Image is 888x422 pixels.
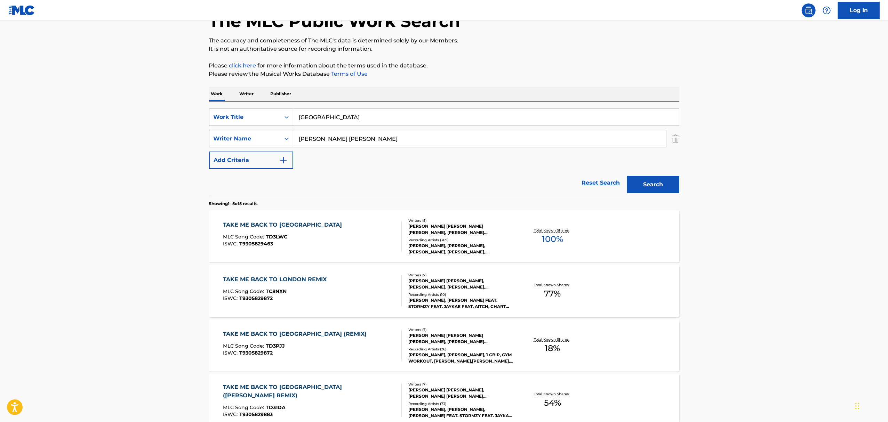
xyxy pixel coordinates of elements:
[209,36,679,45] p: The accuracy and completeness of The MLC's data is determined solely by our Members.
[408,273,513,278] div: Writers ( 7 )
[223,275,330,284] div: TAKE ME BACK TO LONDON REMIX
[223,411,239,417] span: ISWC :
[802,3,816,17] a: Public Search
[223,234,266,240] span: MLC Song Code :
[838,2,880,19] a: Log In
[266,234,288,240] span: TD3LWG
[408,332,513,345] div: [PERSON_NAME] [PERSON_NAME] [PERSON_NAME], [PERSON_NAME] [PERSON_NAME] OWUO JUNIOR, [PERSON_NAME]...
[408,243,513,255] div: [PERSON_NAME], [PERSON_NAME], [PERSON_NAME], [PERSON_NAME], [PERSON_NAME], [PERSON_NAME], [PERSON...
[223,350,239,356] span: ISWC :
[544,397,561,409] span: 54 %
[209,11,461,32] h1: The MLC Public Work Search
[8,5,35,15] img: MLC Logo
[408,382,513,387] div: Writers ( 7 )
[209,152,293,169] button: Add Criteria
[209,62,679,70] p: Please for more information about the terms used in the database.
[238,87,256,101] p: Writer
[408,352,513,364] div: [PERSON_NAME], [PERSON_NAME], 1 GBIP, GYM WORKOUT, [PERSON_NAME],[PERSON_NAME], [PERSON_NAME], [P...
[534,228,571,233] p: Total Known Shares:
[229,62,256,69] a: click here
[408,387,513,399] div: [PERSON_NAME] [PERSON_NAME], [PERSON_NAME] [PERSON_NAME], [PERSON_NAME] [PERSON_NAME] OWUO JUNIOR...
[408,278,513,290] div: [PERSON_NAME] [PERSON_NAME], [PERSON_NAME], [PERSON_NAME], [PERSON_NAME] [PERSON_NAME], [PERSON_N...
[853,389,888,422] iframe: Chat Widget
[544,287,561,300] span: 77 %
[279,156,288,164] img: 9d2ae6d4665cec9f34b9.svg
[823,6,831,15] img: help
[408,218,513,223] div: Writers ( 5 )
[209,265,679,317] a: TAKE ME BACK TO LONDON REMIXMLC Song Code:TC8NXNISWC:T9305829872Writers (7)[PERSON_NAME] [PERSON_...
[330,71,368,77] a: Terms of Use
[578,175,624,190] a: Reset Search
[408,237,513,243] div: Recording Artists ( 369 )
[223,404,266,411] span: MLC Song Code :
[408,401,513,406] div: Recording Artists ( 73 )
[223,330,370,338] div: TAKE ME BACK TO [GEOGRAPHIC_DATA] (REMIX)
[855,396,859,416] div: Drag
[223,241,239,247] span: ISWC :
[209,70,679,78] p: Please review the Musical Works Database
[209,45,679,53] p: It is not an authoritative source for recording information.
[239,241,273,247] span: T9305829463
[408,347,513,352] div: Recording Artists ( 26 )
[209,201,258,207] p: Showing 1 - 5 of 5 results
[542,233,563,245] span: 100 %
[269,87,294,101] p: Publisher
[408,297,513,310] div: [PERSON_NAME], [PERSON_NAME] FEAT. STORMZY FEAT. JAYKAE FEAT. AITCH, CHART HITS 2012, POP TRACKS ...
[627,176,679,193] button: Search
[209,319,679,372] a: TAKE ME BACK TO [GEOGRAPHIC_DATA] (REMIX)MLC Song Code:TD3PJJISWC:T9305829872Writers (7)[PERSON_N...
[223,288,266,294] span: MLC Song Code :
[820,3,834,17] div: Help
[209,108,679,197] form: Search Form
[223,383,396,400] div: TAKE ME BACK TO [GEOGRAPHIC_DATA] ([PERSON_NAME] REMIX)
[239,350,273,356] span: T9305829872
[223,295,239,301] span: ISWC :
[408,292,513,297] div: Recording Artists ( 10 )
[534,391,571,397] p: Total Known Shares:
[223,343,266,349] span: MLC Song Code :
[266,404,286,411] span: TD31DA
[545,342,560,355] span: 18 %
[408,406,513,419] div: [PERSON_NAME], [PERSON_NAME], [PERSON_NAME] FEAT. STORMZY FEAT. JAYKAE FEAT. [PERSON_NAME] [PERSO...
[239,295,273,301] span: T9305829872
[223,221,345,229] div: TAKE ME BACK TO [GEOGRAPHIC_DATA]
[214,113,276,121] div: Work Title
[805,6,813,15] img: search
[672,130,679,147] img: Delete Criterion
[209,210,679,262] a: TAKE ME BACK TO [GEOGRAPHIC_DATA]MLC Song Code:TD3LWGISWC:T9305829463Writers (5)[PERSON_NAME] [PE...
[239,411,273,417] span: T9305829883
[266,288,287,294] span: TC8NXN
[408,327,513,332] div: Writers ( 7 )
[408,223,513,236] div: [PERSON_NAME] [PERSON_NAME] [PERSON_NAME], [PERSON_NAME] [PERSON_NAME] OWUO JUNIOR, [PERSON_NAME]...
[266,343,285,349] span: TD3PJJ
[534,337,571,342] p: Total Known Shares:
[534,282,571,287] p: Total Known Shares:
[209,87,225,101] p: Work
[214,135,276,143] div: Writer Name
